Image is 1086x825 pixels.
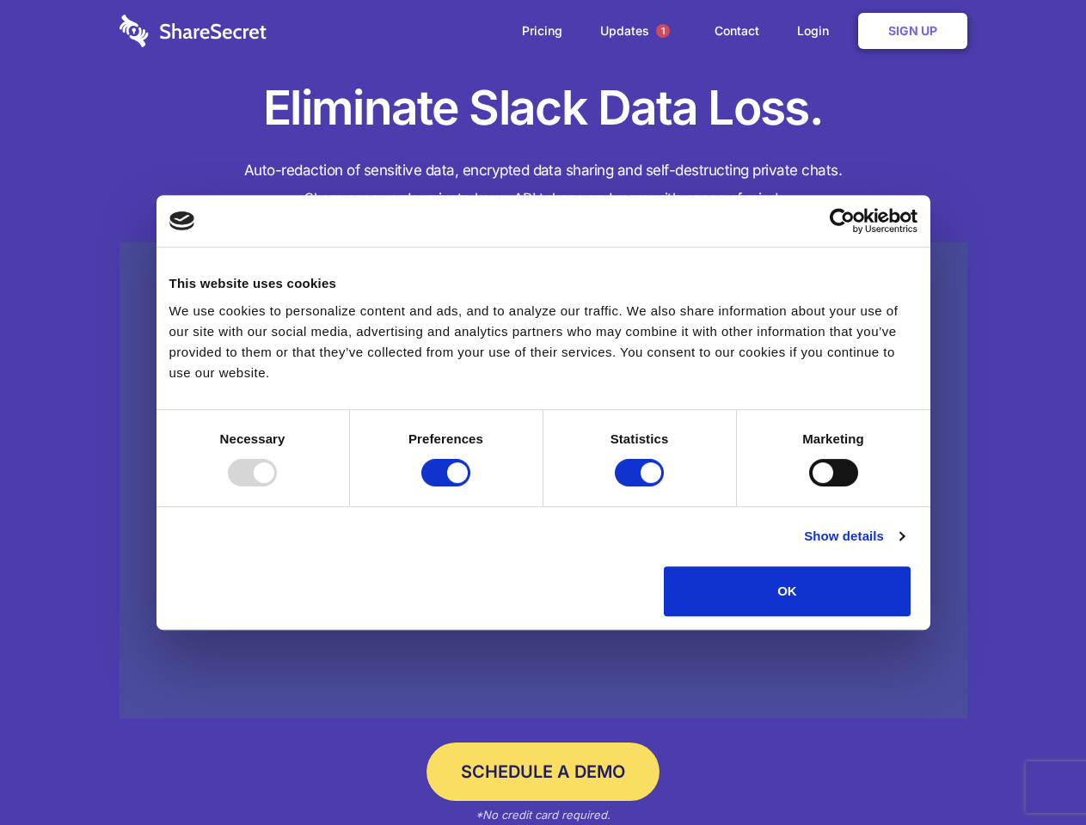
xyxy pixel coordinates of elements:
strong: Necessary [220,431,285,446]
em: *No credit card required. [476,808,610,822]
h1: Eliminate Slack Data Loss. [120,77,967,139]
img: logo-wordmark-white-trans-d4663122ce5f474addd5e946df7df03e33cb6a1c49d2221995e7729f52c070b2.svg [120,15,267,47]
strong: Marketing [802,431,864,446]
img: logo [169,211,195,230]
button: OK [664,566,911,616]
a: Wistia video thumbnail [120,242,967,719]
a: Show details [804,526,904,547]
a: Pricing [505,4,580,58]
a: Login [780,4,855,58]
a: Sign Up [858,13,967,49]
div: This website uses cookies [169,273,917,294]
strong: Statistics [610,431,669,446]
a: Schedule a Demo [426,742,660,801]
div: We use cookies to personalize content and ads, and to analyze our traffic. We also share informat... [169,301,917,383]
h4: Auto-redaction of sensitive data, encrypted data sharing and self-destructing private chats. Shar... [120,156,967,213]
span: 1 [656,24,670,38]
a: Contact [697,4,776,58]
strong: Preferences [408,431,483,446]
a: Usercentrics Cookiebot - opens in a new window [767,208,917,234]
